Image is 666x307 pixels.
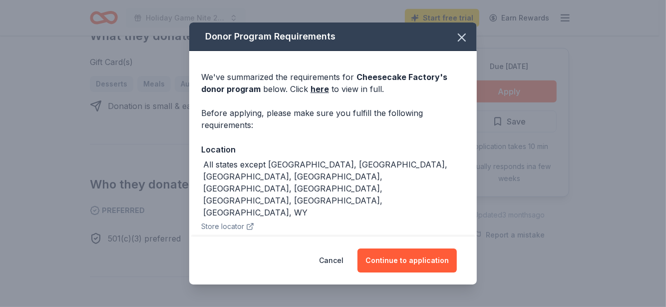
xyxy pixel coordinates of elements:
button: Continue to application [357,248,457,272]
div: Before applying, please make sure you fulfill the following requirements: [201,107,465,131]
div: All states except [GEOGRAPHIC_DATA], [GEOGRAPHIC_DATA], [GEOGRAPHIC_DATA], [GEOGRAPHIC_DATA], [GE... [203,158,465,218]
button: Cancel [319,248,343,272]
div: Location [201,143,465,156]
div: We've summarized the requirements for below. Click to view in full. [201,71,465,95]
a: here [311,83,329,95]
button: Store locator [201,220,254,232]
div: Donor Program Requirements [189,22,477,51]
